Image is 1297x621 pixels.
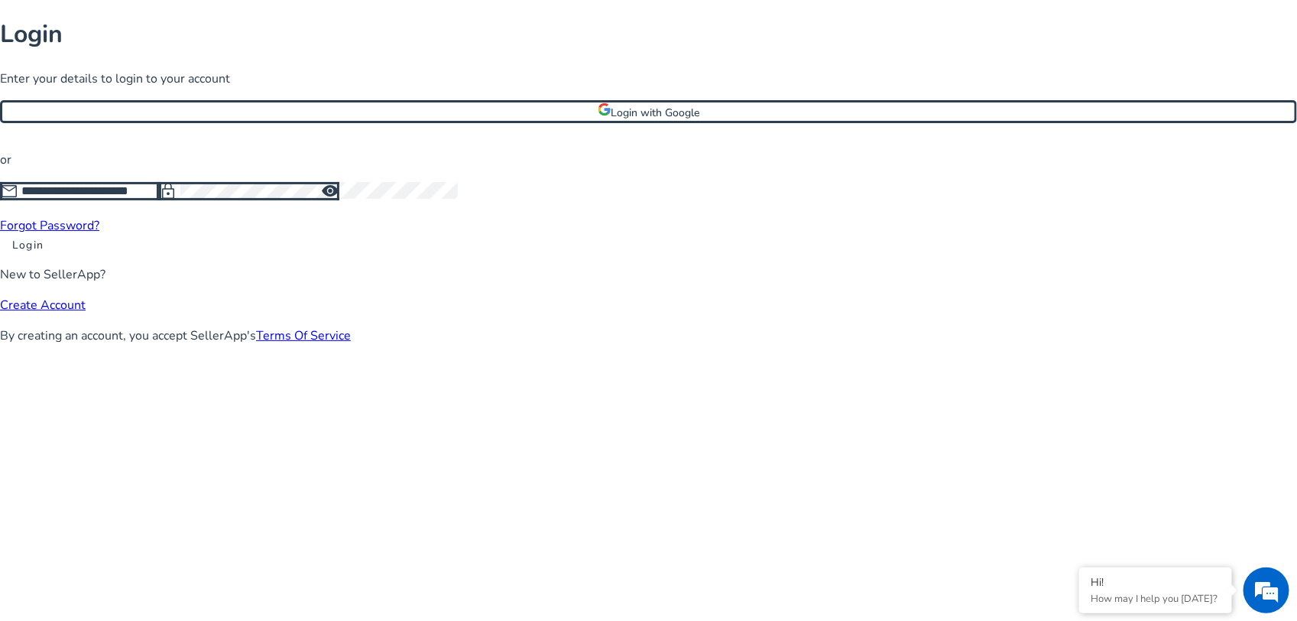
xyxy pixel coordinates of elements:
span: Login with Google [611,106,700,120]
p: How may I help you today? [1091,592,1221,606]
span: Login [12,237,44,253]
img: google-logo.svg [598,102,611,116]
span: lock [159,182,177,200]
span: visibility [321,182,339,200]
div: Hi! [1091,575,1221,590]
a: Terms Of Service [256,327,351,344]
